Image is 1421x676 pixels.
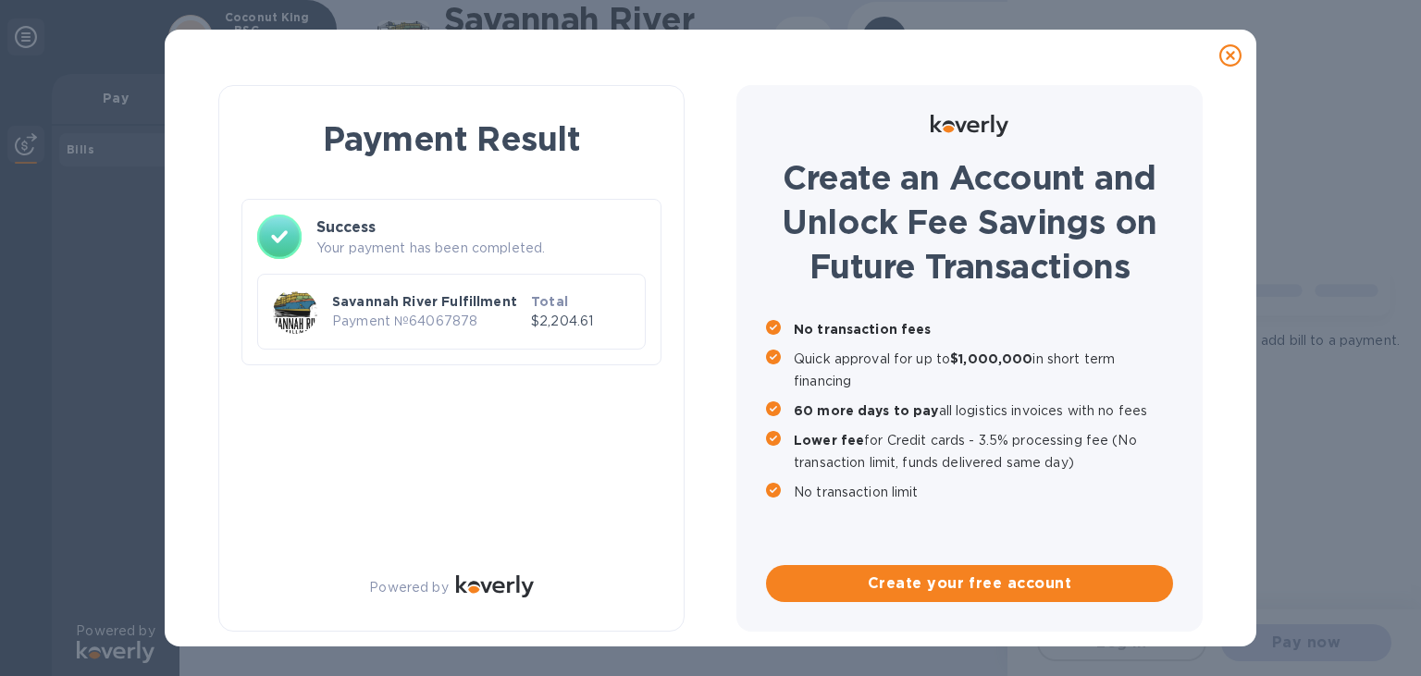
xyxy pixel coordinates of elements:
p: for Credit cards - 3.5% processing fee (No transaction limit, funds delivered same day) [794,429,1173,473]
h1: Create an Account and Unlock Fee Savings on Future Transactions [766,155,1173,289]
p: $2,204.61 [531,312,630,331]
button: Create your free account [766,565,1173,602]
img: Logo [931,115,1008,137]
b: Total [531,294,568,309]
p: Payment № 64067878 [332,312,524,331]
b: 60 more days to pay [794,403,939,418]
p: Your payment has been completed. [316,239,646,258]
img: Logo [456,575,534,597]
p: Savannah River Fulfillment [332,292,524,311]
p: Quick approval for up to in short term financing [794,348,1173,392]
p: all logistics invoices with no fees [794,399,1173,422]
b: Lower fee [794,433,864,448]
h1: Payment Result [249,116,654,162]
p: No transaction limit [794,481,1173,503]
b: $1,000,000 [950,351,1032,366]
b: No transaction fees [794,322,932,337]
span: Create your free account [781,572,1158,595]
p: Powered by [369,578,448,597]
h3: Success [316,216,646,239]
